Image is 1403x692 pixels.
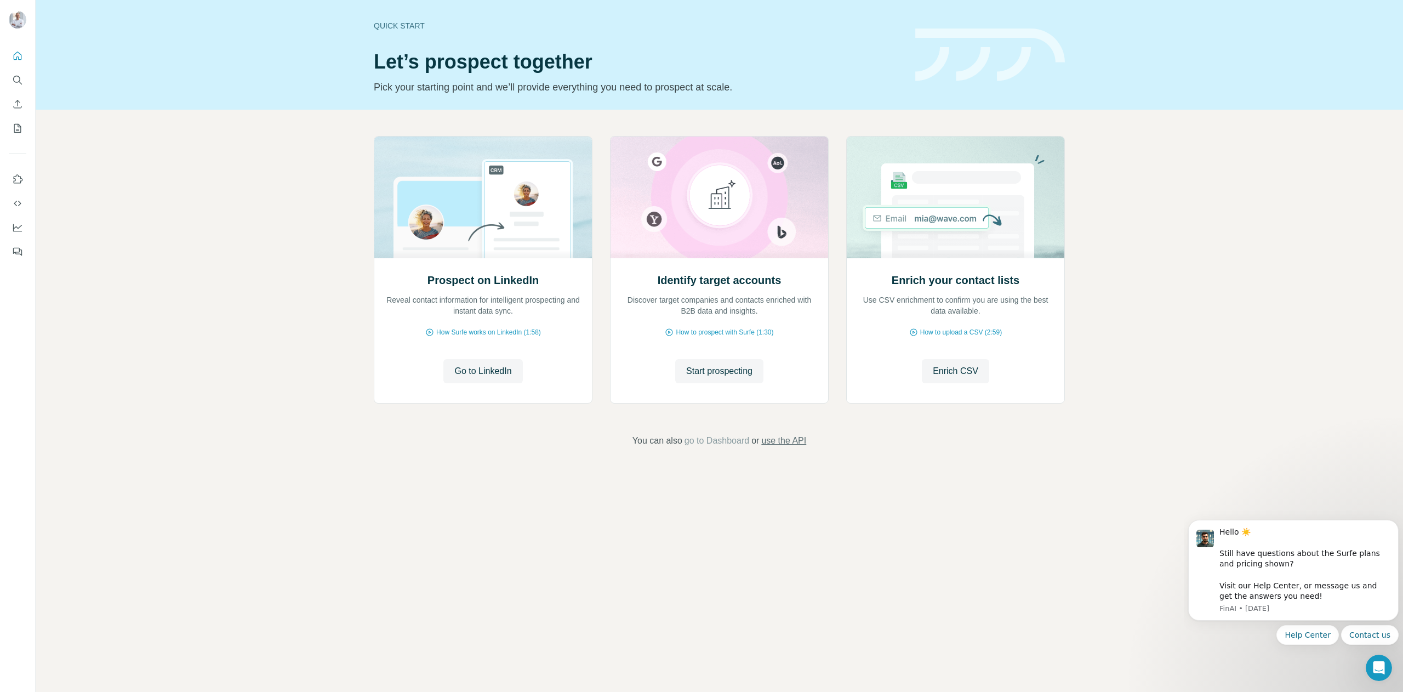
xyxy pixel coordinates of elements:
[610,137,829,258] img: Identify target accounts
[621,294,817,316] p: Discover target companies and contacts enriched with B2B data and insights.
[685,434,749,447] button: go to Dashboard
[385,294,581,316] p: Reveal contact information for intelligent prospecting and instant data sync.
[9,194,26,213] button: Use Surfe API
[427,273,539,288] h2: Prospect on LinkedIn
[1184,484,1403,662] iframe: Intercom notifications message
[761,434,806,447] button: use the API
[675,359,763,383] button: Start prospecting
[632,434,682,447] span: You can also
[9,11,26,29] img: Avatar
[9,94,26,114] button: Enrich CSV
[436,327,541,337] span: How Surfe works on LinkedIn (1:58)
[9,242,26,262] button: Feedback
[374,137,592,258] img: Prospect on LinkedIn
[374,20,902,31] div: Quick start
[922,359,989,383] button: Enrich CSV
[454,365,511,378] span: Go to LinkedIn
[686,365,752,378] span: Start prospecting
[658,273,782,288] h2: Identify target accounts
[9,70,26,90] button: Search
[751,434,759,447] span: or
[9,218,26,237] button: Dashboard
[9,169,26,189] button: Use Surfe on LinkedIn
[846,137,1065,258] img: Enrich your contact lists
[374,51,902,73] h1: Let’s prospect together
[676,327,773,337] span: How to prospect with Surfe (1:30)
[892,273,1019,288] h2: Enrich your contact lists
[933,365,978,378] span: Enrich CSV
[374,80,902,95] p: Pick your starting point and we’ll provide everything you need to prospect at scale.
[858,294,1053,316] p: Use CSV enrichment to confirm you are using the best data available.
[920,327,1002,337] span: How to upload a CSV (2:59)
[915,29,1065,82] img: banner
[443,359,522,383] button: Go to LinkedIn
[9,46,26,66] button: Quick start
[1366,655,1392,681] iframe: Intercom live chat
[9,118,26,138] button: My lists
